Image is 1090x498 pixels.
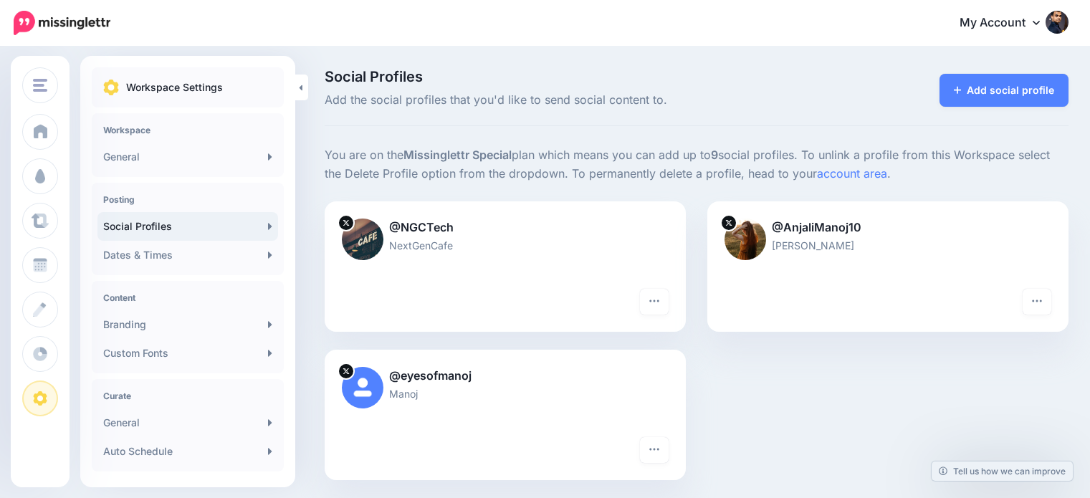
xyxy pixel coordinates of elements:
[940,74,1069,107] a: Add social profile
[403,148,512,162] b: Missinglettr Special
[325,91,813,110] span: Add the social profiles that you'd like to send social content to.
[103,125,272,135] h4: Workspace
[325,146,1069,183] p: You are on the plan which means you can add up to social profiles. To unlink a profile from this ...
[932,461,1073,481] a: Tell us how we can improve
[103,194,272,205] h4: Posting
[342,219,383,260] img: xUaBKe8C-78626.jpg
[126,79,223,96] p: Workspace Settings
[14,11,110,35] img: Missinglettr
[342,386,669,402] p: Manoj
[342,219,669,237] p: @NGCTech
[725,237,1051,254] p: [PERSON_NAME]
[342,237,669,254] p: NextGenCafe
[97,212,278,241] a: Social Profiles
[97,310,278,339] a: Branding
[97,241,278,269] a: Dates & Times
[97,339,278,368] a: Custom Fonts
[725,219,766,260] img: 5Z7RDzG3-84244.jpg
[97,437,278,466] a: Auto Schedule
[817,166,887,181] a: account area
[711,148,718,162] b: 9
[97,143,278,171] a: General
[342,367,669,386] p: @eyesofmanoj
[342,367,383,408] img: user_default_image.png
[97,408,278,437] a: General
[725,219,1051,237] p: @AnjaliManoj10
[33,79,47,92] img: menu.png
[945,6,1069,41] a: My Account
[103,80,119,95] img: settings.png
[325,70,813,84] span: Social Profiles
[103,391,272,401] h4: Curate
[103,292,272,303] h4: Content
